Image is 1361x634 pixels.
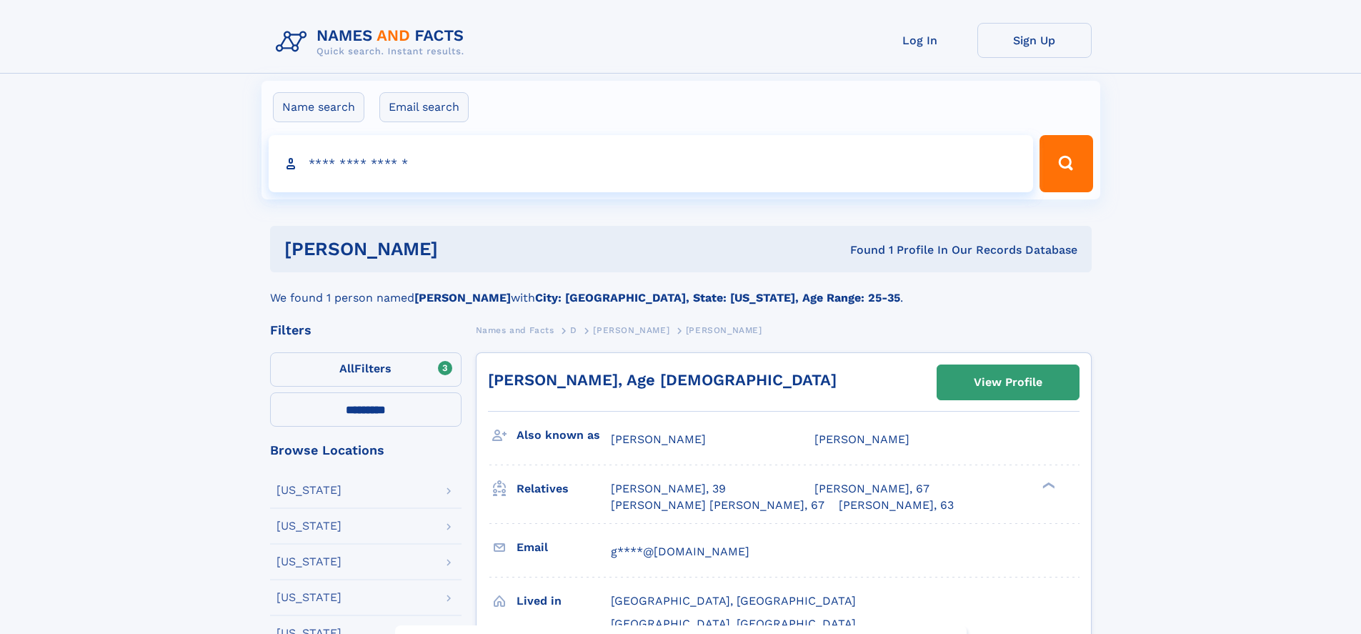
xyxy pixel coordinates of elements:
[270,272,1092,307] div: We found 1 person named with .
[611,497,824,513] a: [PERSON_NAME] [PERSON_NAME], 67
[517,423,611,447] h3: Also known as
[269,135,1034,192] input: search input
[414,291,511,304] b: [PERSON_NAME]
[686,325,762,335] span: [PERSON_NAME]
[977,23,1092,58] a: Sign Up
[839,497,954,513] a: [PERSON_NAME], 63
[517,477,611,501] h3: Relatives
[814,432,909,446] span: [PERSON_NAME]
[974,366,1042,399] div: View Profile
[593,325,669,335] span: [PERSON_NAME]
[488,371,837,389] a: [PERSON_NAME], Age [DEMOGRAPHIC_DATA]
[273,92,364,122] label: Name search
[611,432,706,446] span: [PERSON_NAME]
[284,240,644,258] h1: [PERSON_NAME]
[937,365,1079,400] a: View Profile
[476,321,554,339] a: Names and Facts
[535,291,900,304] b: City: [GEOGRAPHIC_DATA], State: [US_STATE], Age Range: 25-35
[570,325,577,335] span: D
[276,556,342,568] div: [US_STATE]
[379,92,469,122] label: Email search
[611,594,856,608] span: [GEOGRAPHIC_DATA], [GEOGRAPHIC_DATA]
[339,362,354,375] span: All
[814,481,929,497] a: [PERSON_NAME], 67
[276,485,342,496] div: [US_STATE]
[270,324,462,337] div: Filters
[644,242,1077,258] div: Found 1 Profile In Our Records Database
[270,23,476,61] img: Logo Names and Facts
[270,444,462,457] div: Browse Locations
[611,481,726,497] a: [PERSON_NAME], 39
[276,520,342,532] div: [US_STATE]
[863,23,977,58] a: Log In
[270,352,462,387] label: Filters
[1039,481,1056,490] div: ❯
[570,321,577,339] a: D
[1040,135,1092,192] button: Search Button
[593,321,669,339] a: [PERSON_NAME]
[517,535,611,560] h3: Email
[517,589,611,613] h3: Lived in
[276,592,342,603] div: [US_STATE]
[611,617,856,630] span: [GEOGRAPHIC_DATA], [GEOGRAPHIC_DATA]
